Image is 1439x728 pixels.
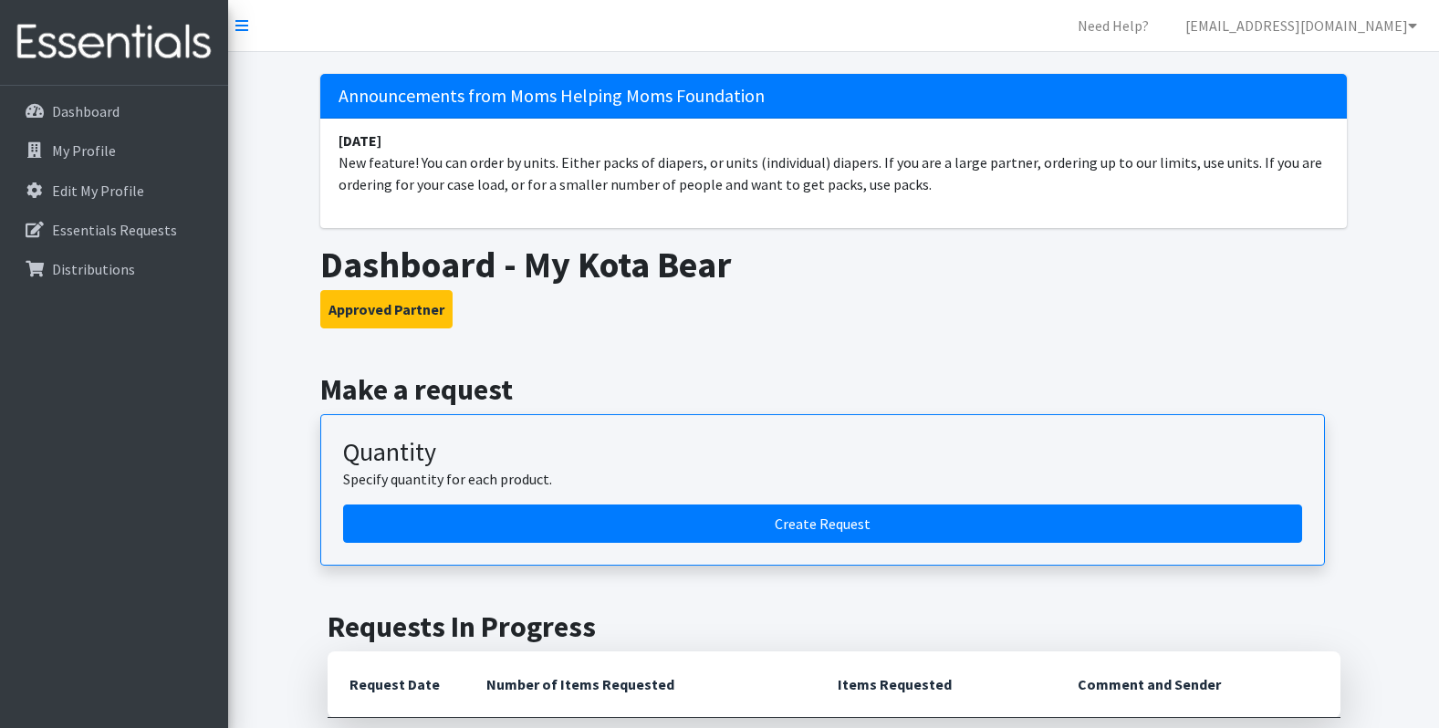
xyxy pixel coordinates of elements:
[7,93,221,130] a: Dashboard
[328,651,464,718] th: Request Date
[7,132,221,169] a: My Profile
[816,651,1056,718] th: Items Requested
[7,251,221,287] a: Distributions
[52,221,177,239] p: Essentials Requests
[320,243,1347,286] h1: Dashboard - My Kota Bear
[52,260,135,278] p: Distributions
[343,437,1302,468] h3: Quantity
[7,12,221,73] img: HumanEssentials
[320,372,1347,407] h2: Make a request
[1171,7,1432,44] a: [EMAIL_ADDRESS][DOMAIN_NAME]
[343,504,1302,543] a: Create a request by quantity
[52,141,116,160] p: My Profile
[1063,7,1163,44] a: Need Help?
[320,290,453,328] button: Approved Partner
[52,102,120,120] p: Dashboard
[328,609,1340,644] h2: Requests In Progress
[320,74,1347,119] h5: Announcements from Moms Helping Moms Foundation
[343,468,1302,490] p: Specify quantity for each product.
[7,212,221,248] a: Essentials Requests
[1056,651,1340,718] th: Comment and Sender
[464,651,817,718] th: Number of Items Requested
[339,131,381,150] strong: [DATE]
[7,172,221,209] a: Edit My Profile
[52,182,144,200] p: Edit My Profile
[320,119,1347,206] li: New feature! You can order by units. Either packs of diapers, or units (individual) diapers. If y...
